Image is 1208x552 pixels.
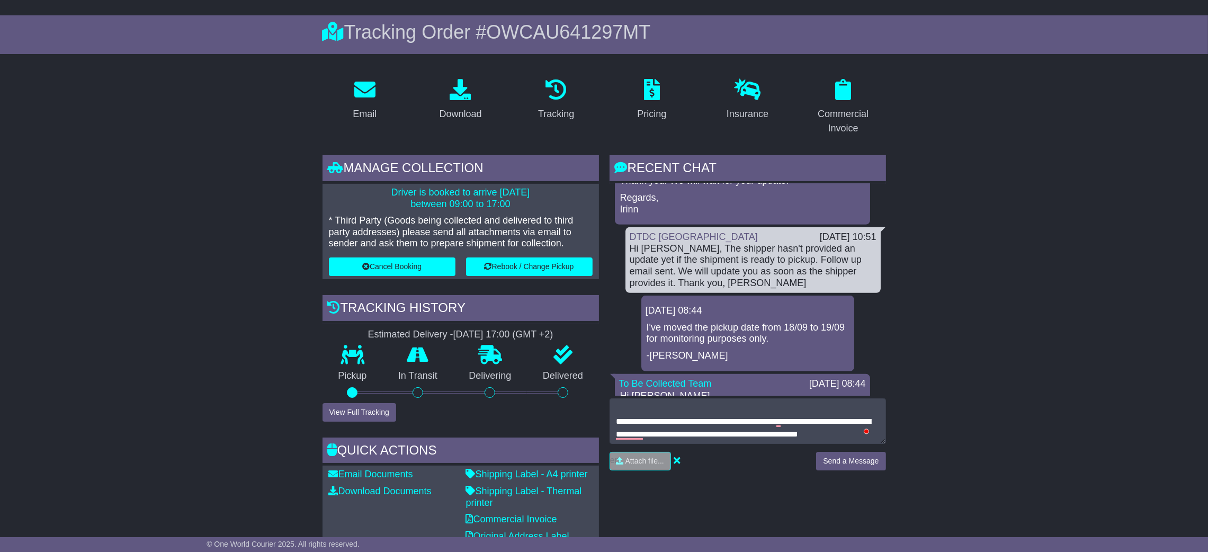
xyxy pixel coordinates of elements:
a: Shipping Label - A4 printer [466,469,588,479]
div: Estimated Delivery - [323,329,599,341]
p: -[PERSON_NAME] [647,350,849,362]
button: Cancel Booking [329,257,455,276]
p: Regards, Irinn [620,192,865,215]
a: Insurance [720,75,775,125]
div: [DATE] 08:44 [646,305,850,317]
p: In Transit [382,370,453,382]
a: Download Documents [329,486,432,496]
a: Email Documents [329,469,413,479]
a: DTDC [GEOGRAPHIC_DATA] [630,232,758,242]
p: Hi [PERSON_NAME], [620,390,865,402]
div: Pricing [637,107,666,121]
a: Download [432,75,488,125]
div: Hi [PERSON_NAME], The shipper hasn't provided an update yet if the shipment is ready to pickup. F... [630,243,876,289]
a: Tracking [531,75,581,125]
button: View Full Tracking [323,403,396,422]
div: [DATE] 08:44 [809,378,866,390]
div: Quick Actions [323,438,599,466]
div: Email [353,107,377,121]
button: Rebook / Change Pickup [466,257,593,276]
a: To Be Collected Team [619,378,712,389]
a: Commercial Invoice [466,514,557,524]
div: Download [439,107,481,121]
p: Delivered [527,370,599,382]
div: RECENT CHAT [610,155,886,184]
div: Insurance [727,107,768,121]
p: * Third Party (Goods being collected and delivered to third party addresses) please send all atta... [329,215,593,250]
div: Commercial Invoice [808,107,879,136]
div: Tracking history [323,295,599,324]
a: Pricing [630,75,673,125]
a: Shipping Label - Thermal printer [466,486,582,508]
p: Driver is booked to arrive [DATE] between 09:00 to 17:00 [329,187,593,210]
span: OWCAU641297MT [486,21,650,43]
div: Manage collection [323,155,599,184]
p: Delivering [453,370,527,382]
div: [DATE] 10:51 [820,232,876,243]
div: Tracking [538,107,574,121]
a: Commercial Invoice [801,75,886,139]
div: Tracking Order # [323,21,886,43]
a: Email [346,75,383,125]
p: Pickup [323,370,383,382]
p: I've moved the pickup date from 18/09 to 19/09 for monitoring purposes only. [647,322,849,345]
span: © One World Courier 2025. All rights reserved. [207,540,360,548]
button: Send a Message [816,452,885,470]
textarea: To enrich screen reader interactions, please activate Accessibility in Grammarly extension settings [610,398,886,444]
a: Original Address Label [466,531,569,541]
div: [DATE] 17:00 (GMT +2) [453,329,553,341]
